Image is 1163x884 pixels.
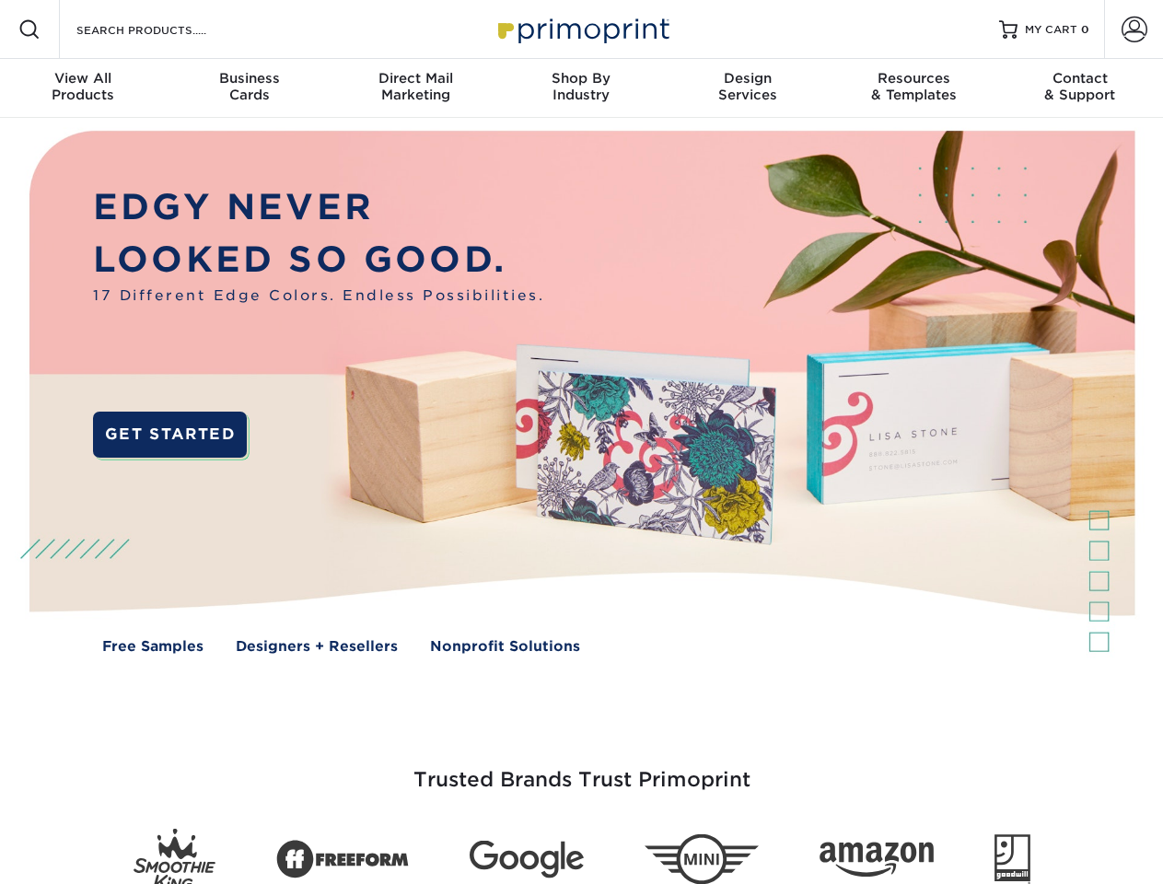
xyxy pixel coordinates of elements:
div: Industry [498,70,664,103]
div: Services [665,70,831,103]
input: SEARCH PRODUCTS..... [75,18,254,41]
a: Shop ByIndustry [498,59,664,118]
div: Cards [166,70,331,103]
a: Designers + Resellers [236,636,398,657]
a: GET STARTED [93,412,247,458]
span: 0 [1081,23,1089,36]
div: & Support [997,70,1163,103]
img: Goodwill [994,834,1030,884]
a: Free Samples [102,636,204,657]
span: Contact [997,70,1163,87]
span: MY CART [1025,22,1077,38]
p: EDGY NEVER [93,181,544,234]
div: Marketing [332,70,498,103]
div: & Templates [831,70,996,103]
span: Resources [831,70,996,87]
span: 17 Different Edge Colors. Endless Possibilities. [93,285,544,307]
img: Amazon [820,843,934,878]
span: Design [665,70,831,87]
span: Shop By [498,70,664,87]
a: Nonprofit Solutions [430,636,580,657]
a: Direct MailMarketing [332,59,498,118]
img: Google [470,841,584,878]
p: LOOKED SO GOOD. [93,234,544,286]
img: Primoprint [490,9,674,49]
a: Contact& Support [997,59,1163,118]
a: DesignServices [665,59,831,118]
a: Resources& Templates [831,59,996,118]
span: Direct Mail [332,70,498,87]
a: BusinessCards [166,59,331,118]
h3: Trusted Brands Trust Primoprint [43,724,1121,814]
span: Business [166,70,331,87]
